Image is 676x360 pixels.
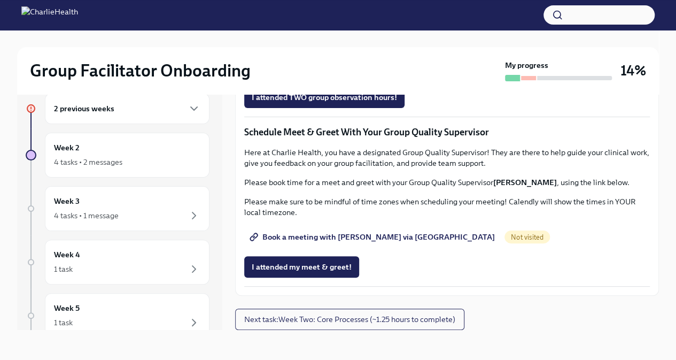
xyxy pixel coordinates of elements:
[244,196,650,218] p: Please make sure to be mindful of time zones when scheduling your meeting! Calendly will show the...
[244,87,405,108] button: I attended TWO group observation hours!
[244,147,650,168] p: Here at Charlie Health, you have a designated Group Quality Supervisor! They are there to help gu...
[54,317,73,328] div: 1 task
[493,178,557,187] strong: [PERSON_NAME]
[45,93,209,124] div: 2 previous weeks
[252,92,397,103] span: I attended TWO group observation hours!
[244,177,650,188] p: Please book time for a meet and greet with your Group Quality Supervisor , using the link below.
[505,60,548,71] strong: My progress
[620,61,646,80] h3: 14%
[26,186,209,231] a: Week 34 tasks • 1 message
[235,309,464,330] button: Next task:Week Two: Core Processes (~1.25 hours to complete)
[252,232,495,242] span: Book a meeting with [PERSON_NAME] via [GEOGRAPHIC_DATA]
[26,240,209,285] a: Week 41 task
[54,264,73,274] div: 1 task
[504,233,550,241] span: Not visited
[244,314,455,325] span: Next task : Week Two: Core Processes (~1.25 hours to complete)
[54,210,119,221] div: 4 tasks • 1 message
[30,60,251,81] h2: Group Facilitator Onboarding
[252,262,352,272] span: I attended my meet & greet!
[244,126,650,139] p: Schedule Meet & Greet With Your Group Quality Supervisor
[54,302,80,314] h6: Week 5
[54,157,122,167] div: 4 tasks • 2 messages
[244,256,359,278] button: I attended my meet & greet!
[244,226,502,248] a: Book a meeting with [PERSON_NAME] via [GEOGRAPHIC_DATA]
[54,195,80,207] h6: Week 3
[54,142,80,154] h6: Week 2
[54,103,114,114] h6: 2 previous weeks
[21,6,78,24] img: CharlieHealth
[26,293,209,338] a: Week 51 task
[54,249,80,261] h6: Week 4
[26,133,209,178] a: Week 24 tasks • 2 messages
